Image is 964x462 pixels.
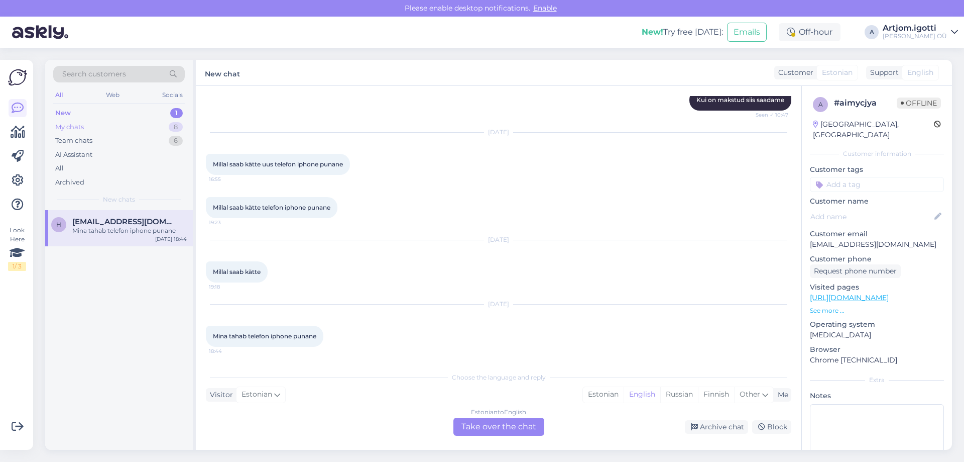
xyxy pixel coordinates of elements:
div: [DATE] [206,235,791,244]
a: Artjom.igotti[PERSON_NAME] OÜ [883,24,958,40]
p: See more ... [810,306,944,315]
span: Millal saab kätte uus telefon iphone punane [213,160,343,168]
div: Customer information [810,149,944,158]
input: Add name [810,211,932,222]
div: [DATE] 18:44 [155,235,187,243]
span: Millal saab kätte telefon iphone punane [213,204,330,211]
p: Visited pages [810,282,944,293]
span: Estonian [822,67,853,78]
div: 6 [169,136,183,146]
div: Archived [55,177,84,188]
div: AI Assistant [55,150,92,160]
div: Web [104,88,122,102]
div: All [53,88,65,102]
div: Try free [DATE]: [642,26,723,38]
span: New chats [103,195,135,204]
p: [EMAIL_ADDRESS][DOMAIN_NAME] [810,239,944,250]
div: 1 / 3 [8,262,26,271]
div: [GEOGRAPHIC_DATA], [GEOGRAPHIC_DATA] [813,119,934,140]
div: All [55,163,64,173]
span: Millal saab kätte [213,268,261,275]
p: Notes [810,391,944,401]
div: Visitor [206,390,233,400]
div: Socials [160,88,185,102]
span: 19:18 [209,283,247,291]
p: Browser [810,344,944,355]
div: Estonian to English [471,408,526,417]
div: My chats [55,122,84,132]
div: Estonian [583,387,624,402]
div: Artjom.igotti [883,24,947,32]
div: Look Here [8,226,26,271]
div: Mina tahab telefon iphone punane [72,226,187,235]
p: Chrome [TECHNICAL_ID] [810,355,944,365]
div: New [55,108,71,118]
p: Operating system [810,319,944,330]
span: a [818,101,823,108]
b: New! [642,27,663,37]
span: h [56,221,61,228]
span: English [907,67,933,78]
div: Off-hour [779,23,840,41]
span: Enable [530,4,560,13]
div: Team chats [55,136,92,146]
div: Choose the language and reply [206,373,791,382]
div: Block [752,420,791,434]
div: Archive chat [685,420,748,434]
span: helenapajuste972@gmail.com [72,217,177,226]
div: [PERSON_NAME] OÜ [883,32,947,40]
div: A [865,25,879,39]
div: [DATE] [206,128,791,137]
div: Customer [774,67,813,78]
button: Emails [727,23,767,42]
div: Take over the chat [453,418,544,436]
span: Seen ✓ 10:47 [751,111,788,119]
div: Me [774,390,788,400]
p: Customer name [810,196,944,207]
span: Kui on makstud siis saadame [696,96,784,104]
input: Add a tag [810,177,944,192]
span: Mina tahab telefon iphone punane [213,332,316,340]
p: Customer tags [810,164,944,175]
div: English [624,387,660,402]
div: [DATE] [206,300,791,309]
div: 1 [170,108,183,118]
a: [URL][DOMAIN_NAME] [810,293,889,302]
div: 8 [169,122,183,132]
div: Support [866,67,899,78]
span: Other [740,390,760,399]
span: Offline [897,98,941,109]
img: Askly Logo [8,68,27,87]
div: # aimycjya [834,97,897,109]
label: New chat [205,66,240,79]
p: [MEDICAL_DATA] [810,330,944,340]
p: Customer phone [810,254,944,264]
div: Extra [810,376,944,385]
p: Customer email [810,229,944,239]
span: 16:55 [209,175,247,183]
span: Estonian [242,389,272,400]
span: Search customers [62,69,126,79]
div: Finnish [698,387,734,402]
span: 18:44 [209,347,247,355]
span: 19:23 [209,219,247,226]
div: Request phone number [810,264,901,278]
div: Russian [660,387,698,402]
